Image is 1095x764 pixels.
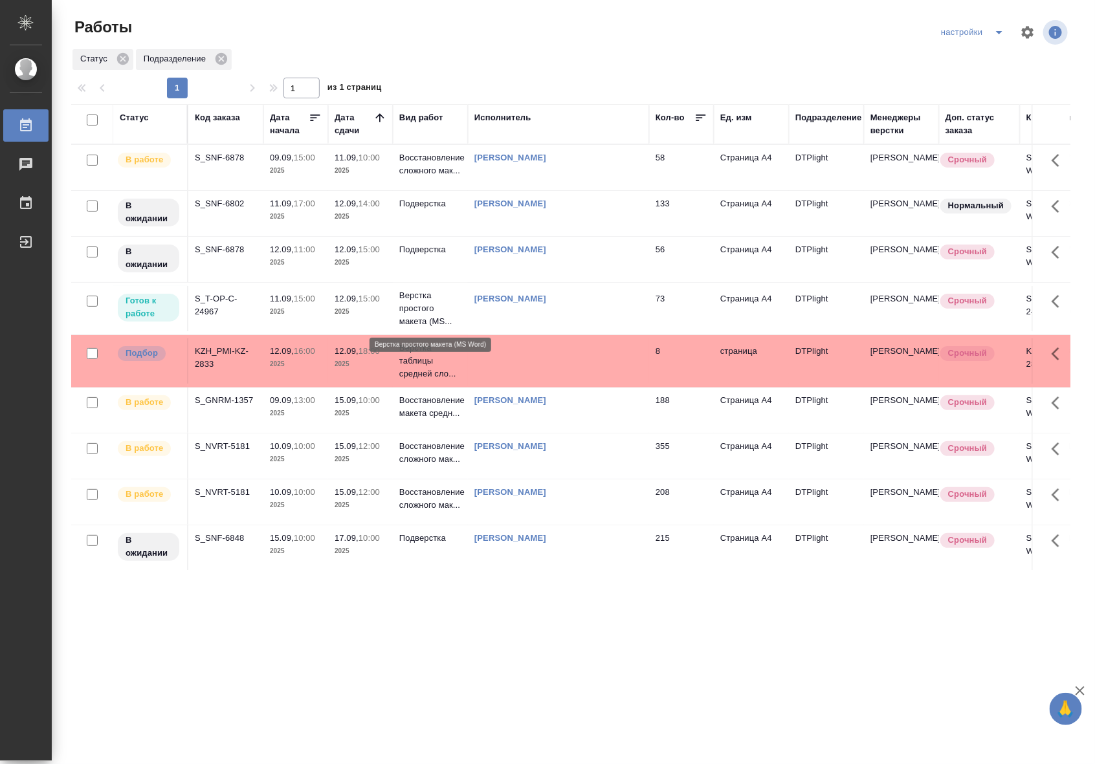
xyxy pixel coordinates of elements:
[714,433,789,479] td: Страница А4
[474,245,546,254] a: [PERSON_NAME]
[195,111,240,124] div: Код заказа
[714,286,789,331] td: Страница А4
[870,440,933,453] p: [PERSON_NAME]
[335,545,386,558] p: 2025
[1020,433,1095,479] td: S_NVRT-5181-WK-015
[335,199,359,208] p: 12.09,
[714,191,789,236] td: Страница А4
[870,151,933,164] p: [PERSON_NAME]
[1050,693,1082,725] button: 🙏
[270,245,294,254] p: 12.09,
[116,292,181,323] div: Исполнитель может приступить к работе
[335,256,386,269] p: 2025
[714,237,789,282] td: Страница А4
[126,488,163,501] p: В работе
[720,111,752,124] div: Ед. изм
[359,199,380,208] p: 14:00
[116,345,181,362] div: Можно подбирать исполнителей
[359,294,380,303] p: 15:00
[335,164,386,177] p: 2025
[126,153,163,166] p: В работе
[649,338,714,384] td: 8
[270,358,322,371] p: 2025
[270,441,294,451] p: 10.09,
[1012,17,1043,48] span: Настроить таблицу
[948,153,987,166] p: Срочный
[72,49,133,70] div: Статус
[474,395,546,405] a: [PERSON_NAME]
[270,210,322,223] p: 2025
[789,433,864,479] td: DTPlight
[714,479,789,525] td: Страница А4
[948,442,987,455] p: Срочный
[126,199,171,225] p: В ожидании
[1044,338,1075,369] button: Здесь прячутся важные кнопки
[1044,286,1075,317] button: Здесь прячутся важные кнопки
[327,80,382,98] span: из 1 страниц
[116,151,181,169] div: Исполнитель выполняет работу
[270,164,322,177] p: 2025
[335,499,386,512] p: 2025
[948,199,1004,212] p: Нормальный
[294,533,315,543] p: 10:00
[474,533,546,543] a: [PERSON_NAME]
[294,487,315,497] p: 10:00
[294,441,315,451] p: 10:00
[474,487,546,497] a: [PERSON_NAME]
[126,245,171,271] p: В ожидании
[870,111,933,137] div: Менеджеры верстки
[870,532,933,545] p: [PERSON_NAME]
[126,347,158,360] p: Подбор
[116,440,181,457] div: Исполнитель выполняет работу
[714,338,789,384] td: страница
[270,111,309,137] div: Дата начала
[399,197,461,210] p: Подверстка
[1026,111,1076,124] div: Код работы
[335,487,359,497] p: 15.09,
[399,111,443,124] div: Вид работ
[474,441,546,451] a: [PERSON_NAME]
[789,525,864,571] td: DTPlight
[335,305,386,318] p: 2025
[335,453,386,466] p: 2025
[1055,695,1077,723] span: 🙏
[71,17,132,38] span: Работы
[195,197,257,210] div: S_SNF-6802
[1044,237,1075,268] button: Здесь прячутся важные кнопки
[474,199,546,208] a: [PERSON_NAME]
[195,345,257,371] div: KZH_PMI-KZ-2833
[1020,237,1095,282] td: S_SNF-6878-WK-008
[789,338,864,384] td: DTPlight
[335,111,373,137] div: Дата сдачи
[946,111,1013,137] div: Доп. статус заказа
[399,532,461,545] p: Подверстка
[1043,20,1070,45] span: Посмотреть информацию
[270,533,294,543] p: 15.09,
[948,347,987,360] p: Срочный
[1044,387,1075,419] button: Здесь прячутся важные кнопки
[649,433,714,479] td: 355
[335,407,386,420] p: 2025
[270,453,322,466] p: 2025
[270,256,322,269] p: 2025
[399,394,461,420] p: Восстановление макета средн...
[399,289,461,328] p: Верстка простого макета (MS...
[126,294,171,320] p: Готов к работе
[195,151,257,164] div: S_SNF-6878
[359,395,380,405] p: 10:00
[335,153,359,162] p: 11.09,
[1020,145,1095,190] td: S_SNF-6878-WK-006
[136,49,232,70] div: Подразделение
[294,153,315,162] p: 15:00
[474,294,546,303] a: [PERSON_NAME]
[270,305,322,318] p: 2025
[335,441,359,451] p: 15.09,
[789,145,864,190] td: DTPlight
[270,395,294,405] p: 09.09,
[270,499,322,512] p: 2025
[1044,479,1075,510] button: Здесь прячутся важные кнопки
[789,286,864,331] td: DTPlight
[948,245,987,258] p: Срочный
[195,440,257,453] div: S_NVRT-5181
[870,345,933,358] p: [PERSON_NAME]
